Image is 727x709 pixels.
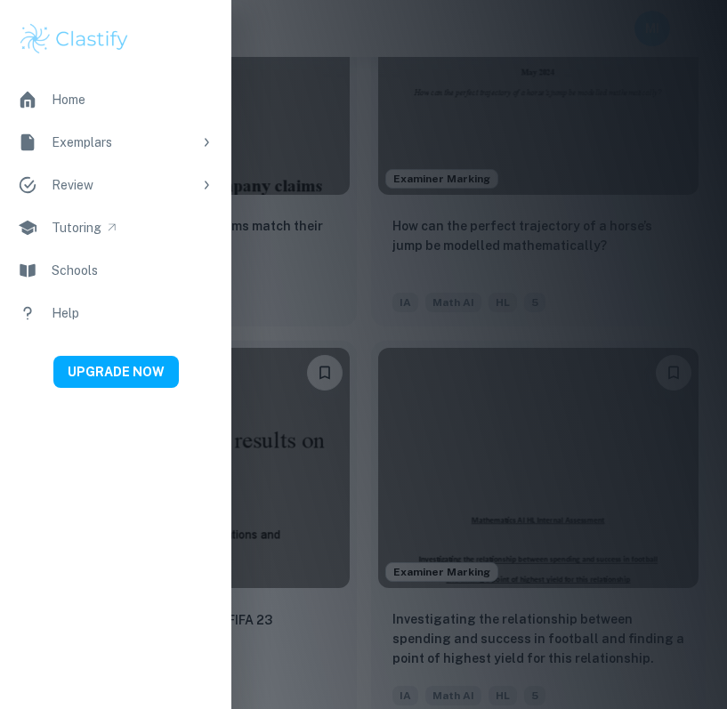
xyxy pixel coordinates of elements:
button: UPGRADE NOW [53,356,179,388]
div: Review [52,175,192,195]
img: Clastify logo [18,21,131,57]
div: Tutoring [52,218,101,238]
div: Help [52,303,79,323]
div: Home [52,90,85,109]
div: Schools [52,261,98,280]
div: Exemplars [52,133,192,152]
